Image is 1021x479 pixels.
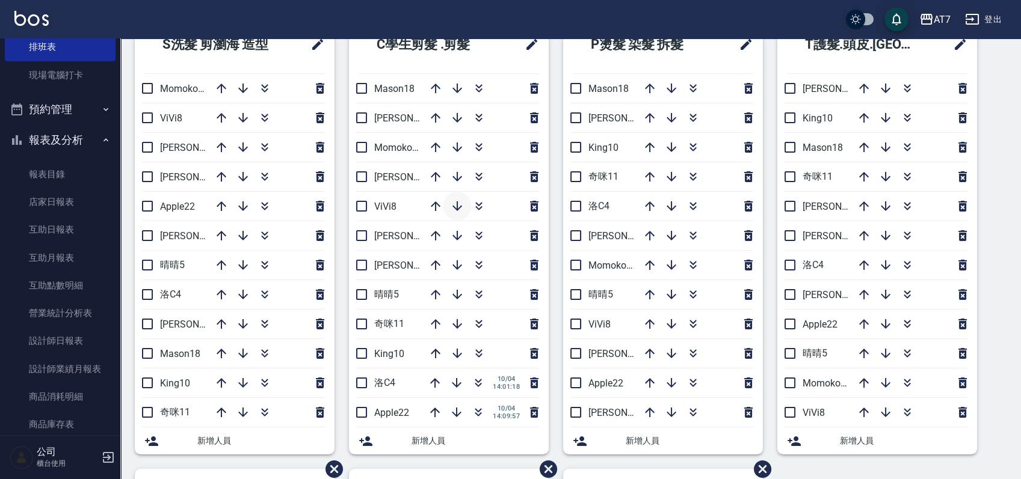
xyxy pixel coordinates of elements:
span: 新增人員 [197,435,325,447]
span: [PERSON_NAME]6 [160,319,238,330]
span: 洛C4 [374,377,395,388]
button: 登出 [960,8,1007,31]
a: 互助月報表 [5,244,116,272]
span: King10 [588,142,618,153]
span: 晴晴5 [588,288,613,300]
span: Apple22 [160,201,195,212]
span: [PERSON_NAME]7 [588,230,666,242]
a: 設計師業績月報表 [5,355,116,383]
div: 新增人員 [777,427,977,454]
span: 晴晴5 [374,288,399,300]
span: Momoko12 [374,142,423,153]
button: 報表及分析 [5,124,116,156]
h5: 公司 [37,446,98,458]
span: King10 [160,377,190,389]
h2: P燙髮 染髮 拆髮 [573,23,717,66]
span: [PERSON_NAME]9 [374,112,452,124]
a: 設計師日報表 [5,327,116,355]
a: 商品庫存表 [5,410,116,438]
span: 洛C4 [803,259,824,270]
span: Apple22 [374,407,409,418]
span: Mason18 [588,83,629,94]
h2: S洗髮 剪瀏海 造型 [144,23,295,66]
span: [PERSON_NAME]2 [374,171,452,183]
span: [PERSON_NAME]2 [803,83,880,94]
span: ViVi8 [803,407,825,418]
span: Momoko12 [160,83,209,94]
a: 營業統計分析表 [5,299,116,327]
div: 新增人員 [563,427,763,454]
h2: T護髮.頭皮.[GEOGRAPHIC_DATA] [787,23,937,66]
a: 互助點數明細 [5,272,116,299]
a: 互助日報表 [5,216,116,243]
span: Momoko12 [588,260,637,271]
span: 14:09:57 [493,412,520,420]
span: 奇咪11 [160,406,190,418]
span: 10/04 [493,375,520,383]
span: ViVi8 [374,201,396,212]
span: 洛C4 [588,200,609,212]
a: 商品消耗明細 [5,383,116,410]
span: [PERSON_NAME]9 [160,171,238,183]
div: 新增人員 [349,427,549,454]
a: 排班表 [5,33,116,61]
span: 奇咪11 [803,171,833,182]
span: 新增人員 [626,435,753,447]
span: Mason18 [160,348,200,359]
h2: C學生剪髮 .剪髮 [359,23,502,66]
span: King10 [803,112,833,124]
span: Apple22 [803,319,837,330]
a: 店家日報表 [5,188,116,216]
span: King10 [374,348,404,359]
button: 預約管理 [5,94,116,125]
p: 櫃台使用 [37,458,98,469]
div: 新增人員 [135,427,335,454]
span: 修改班表的標題 [303,30,325,59]
span: ViVi8 [160,112,182,124]
span: [PERSON_NAME]6 [588,407,666,418]
span: 洛C4 [160,288,181,300]
a: 現場電腦打卡 [5,61,116,89]
span: 晴晴5 [803,347,827,359]
button: AT7 [915,7,955,32]
span: 新增人員 [840,435,967,447]
span: 奇咪11 [588,171,618,182]
span: [PERSON_NAME]2 [588,348,666,359]
span: Mason18 [374,83,415,94]
span: 14:01:18 [493,383,520,391]
span: 修改班表的標題 [732,30,753,59]
span: 修改班表的標題 [517,30,539,59]
img: Person [10,445,34,469]
img: Logo [14,11,49,26]
span: Apple22 [588,377,623,389]
span: 奇咪11 [374,318,404,329]
span: 10/04 [493,404,520,412]
span: [PERSON_NAME]6 [374,260,452,271]
button: save [884,7,908,31]
span: ViVi8 [588,319,611,330]
span: [PERSON_NAME]7 [160,142,238,153]
span: [PERSON_NAME]9 [588,112,666,124]
span: 新增人員 [412,435,539,447]
a: 報表目錄 [5,160,116,188]
span: 晴晴5 [160,259,185,270]
span: [PERSON_NAME]7 [374,230,452,242]
span: Mason18 [803,142,843,153]
span: 修改班表的標題 [946,30,967,59]
span: [PERSON_NAME]2 [160,230,238,242]
span: [PERSON_NAME]6 [803,201,880,212]
span: [PERSON_NAME]9 [803,230,880,242]
span: Momoko12 [803,377,851,389]
div: AT7 [934,12,951,27]
span: [PERSON_NAME]7 [803,289,880,301]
